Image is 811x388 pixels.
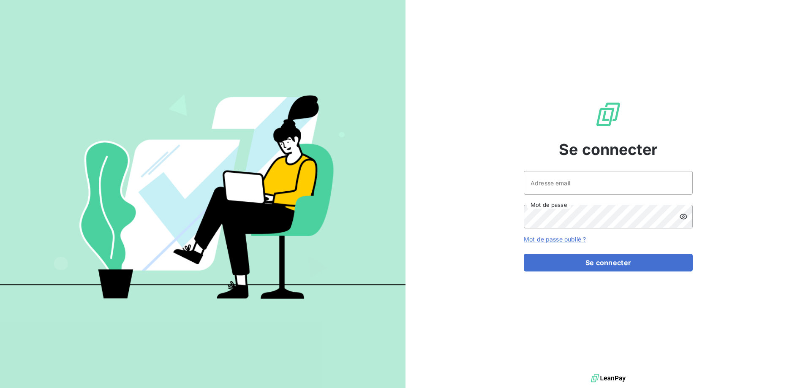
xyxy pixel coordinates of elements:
[524,171,693,195] input: placeholder
[524,236,586,243] a: Mot de passe oublié ?
[595,101,622,128] img: Logo LeanPay
[524,254,693,271] button: Se connecter
[591,372,626,385] img: logo
[559,138,658,161] span: Se connecter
